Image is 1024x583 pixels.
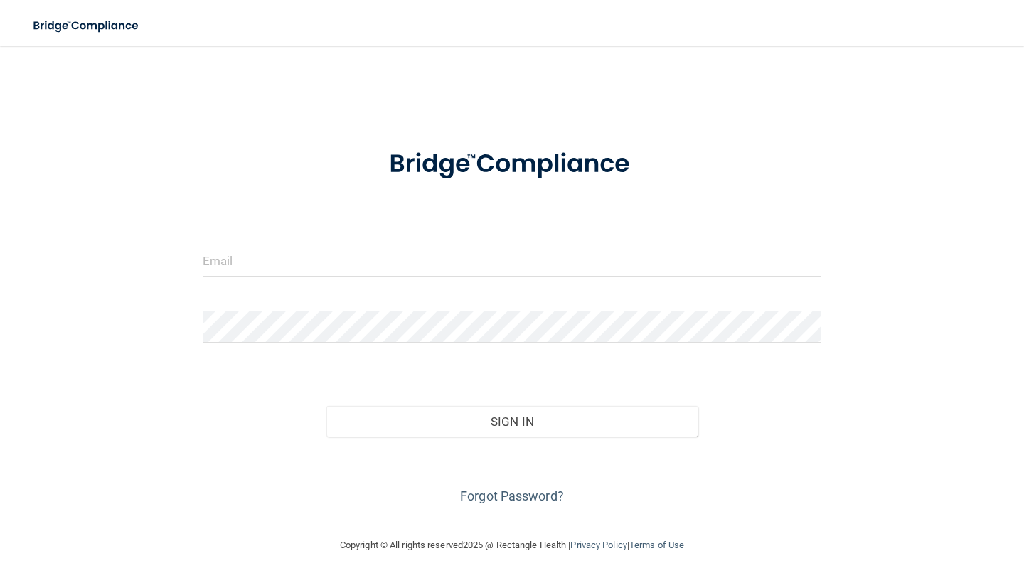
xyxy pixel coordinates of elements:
[363,131,661,198] img: bridge_compliance_login_screen.278c3ca4.svg
[21,11,152,41] img: bridge_compliance_login_screen.278c3ca4.svg
[252,523,772,568] div: Copyright © All rights reserved 2025 @ Rectangle Health | |
[460,488,564,503] a: Forgot Password?
[570,540,626,550] a: Privacy Policy
[326,406,698,437] button: Sign In
[629,540,684,550] a: Terms of Use
[203,245,821,277] input: Email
